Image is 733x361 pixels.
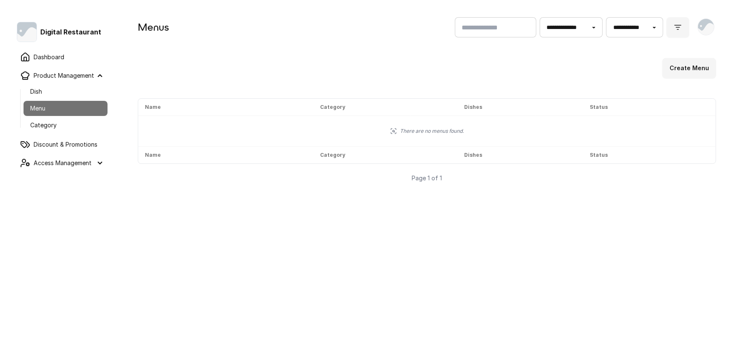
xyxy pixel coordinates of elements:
th: Dishes [410,147,536,164]
span: Page 1 of 1 [412,174,442,182]
h1: Menus [138,21,448,34]
div: Digital Restaurant [17,22,104,42]
a: Digital Restaurant logoDigital Restaurant [10,22,111,42]
th: Status [536,147,662,164]
th: Name [138,99,256,116]
div: There are no menus found. [145,121,709,141]
img: Digital Restaurant logo [17,22,37,42]
a: Category [24,118,108,133]
a: Dashboard [13,49,108,66]
th: Name [138,147,256,164]
th: Dishes [410,99,536,116]
th: Category [256,147,410,164]
a: Discount & Promotions [13,136,108,153]
th: Category [256,99,410,116]
img: placeholder [698,19,714,35]
a: Menu [24,101,108,116]
summary: Access Management [13,155,108,171]
summary: Product Management [13,67,108,84]
a: Dish [24,84,108,99]
th: Status [536,99,662,116]
button: Create Menu [662,58,716,78]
